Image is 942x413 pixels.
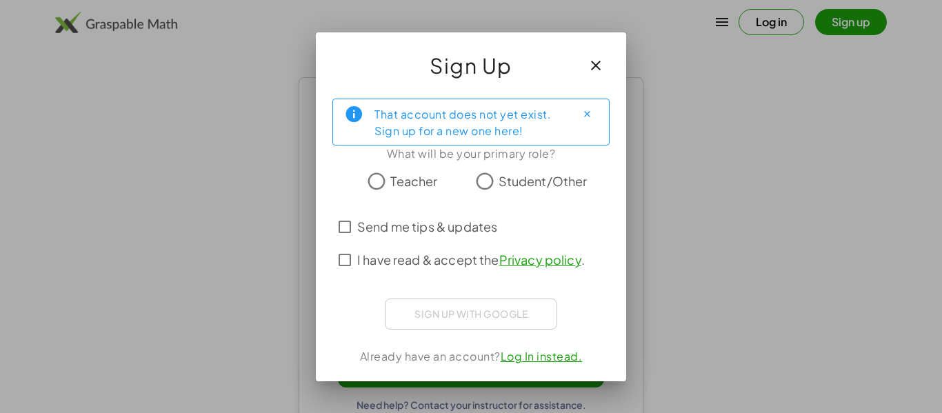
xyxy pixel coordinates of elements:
[499,172,588,190] span: Student/Other
[332,145,610,162] div: What will be your primary role?
[357,217,497,236] span: Send me tips & updates
[357,250,585,269] span: I have read & accept the .
[499,252,581,268] a: Privacy policy
[374,105,565,139] div: That account does not yet exist. Sign up for a new one here!
[430,49,512,82] span: Sign Up
[576,103,598,125] button: Close
[501,349,583,363] a: Log In instead.
[332,348,610,365] div: Already have an account?
[390,172,437,190] span: Teacher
